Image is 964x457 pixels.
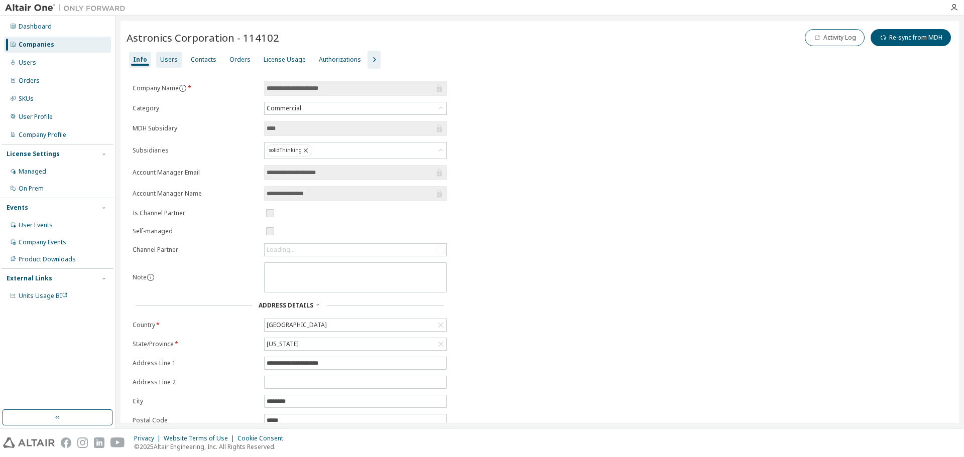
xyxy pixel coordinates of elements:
[19,95,34,103] div: SKUs
[164,434,237,442] div: Website Terms of Use
[7,204,28,212] div: Events
[259,301,313,310] span: Address Details
[229,56,251,64] div: Orders
[133,397,258,405] label: City
[264,56,306,64] div: License Usage
[134,442,289,451] p: © 2025 Altair Engineering, Inc. All Rights Reserved.
[19,168,46,176] div: Managed
[133,246,258,254] label: Channel Partner
[871,29,951,46] button: Re-sync from MDH
[19,59,36,67] div: Users
[133,190,258,198] label: Account Manager Name
[7,274,52,282] div: External Links
[265,102,446,114] div: Commercial
[5,3,131,13] img: Altair One
[19,113,53,121] div: User Profile
[191,56,216,64] div: Contacts
[160,56,178,64] div: Users
[134,434,164,442] div: Privacy
[19,238,66,246] div: Company Events
[19,41,54,49] div: Companies
[265,142,446,159] div: solidThinking
[319,56,361,64] div: Authorizations
[179,84,187,92] button: information
[19,77,40,85] div: Orders
[133,321,258,329] label: Country
[265,338,446,350] div: [US_STATE]
[265,244,446,256] div: Loading...
[7,150,60,158] div: License Settings
[133,104,258,112] label: Category
[237,434,289,442] div: Cookie Consent
[19,131,66,139] div: Company Profile
[133,124,258,132] label: MDH Subsidary
[127,31,279,45] span: Astronics Corporation - 114102
[265,319,446,331] div: [GEOGRAPHIC_DATA]
[3,437,55,448] img: altair_logo.svg
[133,227,258,235] label: Self-managed
[94,437,104,448] img: linkedin.svg
[133,169,258,177] label: Account Manager Email
[19,23,52,31] div: Dashboard
[61,437,71,448] img: facebook.svg
[19,221,53,229] div: User Events
[265,339,300,350] div: [US_STATE]
[19,185,44,193] div: On Prem
[133,84,258,92] label: Company Name
[133,416,258,424] label: Postal Code
[265,103,303,114] div: Commercial
[267,246,295,254] div: Loading...
[77,437,88,448] img: instagram.svg
[133,56,147,64] div: Info
[265,320,328,331] div: [GEOGRAPHIC_DATA]
[110,437,125,448] img: youtube.svg
[133,378,258,386] label: Address Line 2
[133,146,258,155] label: Subsidiaries
[133,359,258,367] label: Address Line 1
[133,340,258,348] label: State/Province
[19,291,68,300] span: Units Usage BI
[19,255,76,263] div: Product Downloads
[147,273,155,281] button: information
[805,29,865,46] button: Activity Log
[133,209,258,217] label: Is Channel Partner
[133,273,147,281] label: Note
[267,144,312,157] div: solidThinking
